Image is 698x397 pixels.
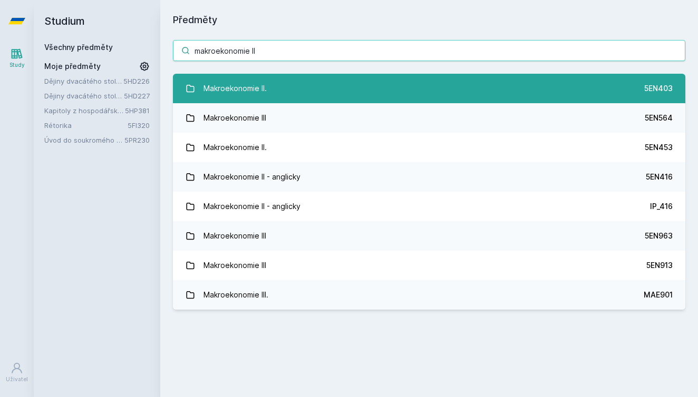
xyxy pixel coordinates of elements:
a: Rétorika [44,120,128,131]
div: 5EN564 [645,113,673,123]
div: MAE901 [644,290,673,300]
a: Kapitoly z hospodářské politiky [44,105,125,116]
a: Dějiny dvacátého století I [44,76,123,86]
a: 5HP381 [125,106,150,115]
div: 5EN403 [644,83,673,94]
a: Makroekonomie II. 5EN403 [173,74,685,103]
a: 5PR230 [124,136,150,144]
div: Makroekonomie III [203,107,266,128]
a: Makroekonomie III 5EN564 [173,103,685,133]
a: Makroekonomie III 5EN913 [173,251,685,280]
a: 5FI320 [128,121,150,130]
input: Název nebo ident předmětu… [173,40,685,61]
div: 5EN416 [646,172,673,182]
a: Makroekonomie II - anglicky IP_416 [173,192,685,221]
div: 5EN963 [645,231,673,241]
a: Study [2,42,32,74]
div: Uživatel [6,375,28,383]
div: Makroekonomie III. [203,284,268,305]
a: Makroekonomie II. 5EN453 [173,133,685,162]
h1: Předměty [173,13,685,27]
div: Makroekonomie II - anglicky [203,166,300,187]
div: Makroekonomie II. [203,78,267,99]
a: 5HD227 [124,92,150,100]
div: 5EN913 [646,260,673,271]
div: Makroekonomie III [203,225,266,246]
div: Makroekonomie II - anglicky [203,196,300,217]
a: Makroekonomie III. MAE901 [173,280,685,310]
a: Makroekonomie III 5EN963 [173,221,685,251]
div: Makroekonomie II. [203,137,267,158]
div: Makroekonomie III [203,255,266,276]
div: 5EN453 [645,142,673,153]
div: IP_416 [650,201,673,212]
span: Moje předměty [44,61,101,72]
div: Study [9,61,25,69]
a: Úvod do soukromého práva I [44,135,124,145]
a: Dějiny dvacátého století II [44,91,124,101]
a: Uživatel [2,356,32,389]
a: Makroekonomie II - anglicky 5EN416 [173,162,685,192]
a: 5HD226 [123,77,150,85]
a: Všechny předměty [44,43,113,52]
